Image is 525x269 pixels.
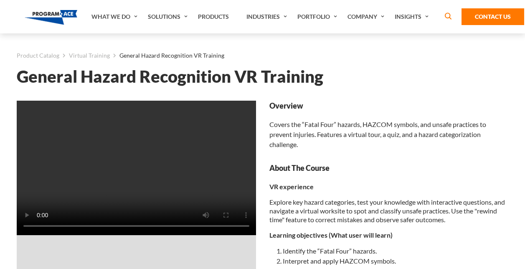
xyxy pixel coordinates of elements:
p: Learning objectives (What user will learn) [269,231,509,239]
li: General Hazard Recognition VR Training [110,50,224,61]
p: VR experience [269,182,509,191]
strong: Overview [269,101,509,111]
li: Interpret and apply HAZCOM symbols. [283,256,509,266]
a: Product Catalog [17,50,59,61]
a: Contact Us [462,8,524,25]
div: Covers the “Fatal Four” hazards, HAZCOM symbols, and unsafe practices to prevent injuries. Featur... [269,101,509,150]
strong: About The Course [269,163,509,173]
p: Explore key hazard categories, test your knowledge with interactive questions, and navigate a vir... [269,198,509,224]
h1: General Hazard Recognition VR Training [17,69,508,84]
li: Identify the “Fatal Four” hazards. [283,246,509,256]
a: Virtual Training [69,50,110,61]
img: Program-Ace [25,10,78,25]
nav: breadcrumb [17,50,508,61]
